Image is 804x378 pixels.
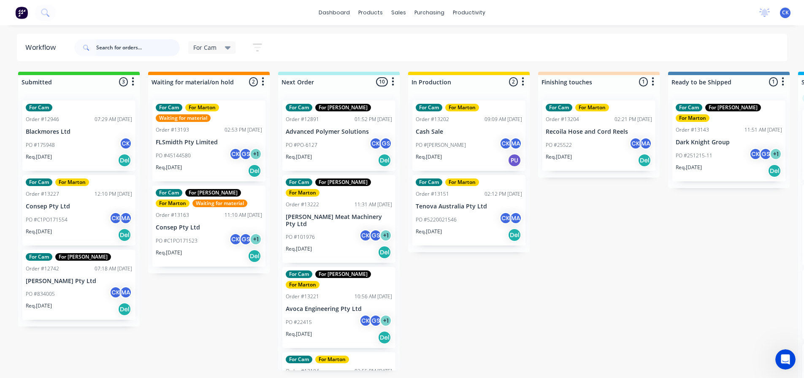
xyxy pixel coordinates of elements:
[109,286,122,299] div: CK
[445,178,479,186] div: For Marton
[156,114,211,122] div: Waiting for material
[26,203,132,210] p: Consep Pty Ltd
[416,190,449,198] div: Order #13151
[615,116,652,123] div: 02:21 PM [DATE]
[379,314,392,327] div: + 1
[676,152,712,159] p: PO #251215-11
[26,253,52,261] div: For Cam
[387,6,410,19] div: sales
[26,216,68,224] p: PO #C1PO171554
[629,137,642,150] div: CK
[676,164,702,171] p: Req. [DATE]
[118,154,131,167] div: Del
[315,270,371,278] div: For [PERSON_NAME]
[152,100,265,181] div: For CamFor MartonWaiting for materialOrder #1319302:53 PM [DATE]FLSmidth Pty LimitedPO #45144580C...
[759,148,772,160] div: GS
[156,237,198,245] p: PO #C1PO171523
[156,189,182,197] div: For Cam
[542,100,655,171] div: For CamFor MartonOrder #1320402:21 PM [DATE]Recoila Hose and Cord ReelsPO #25522CKMAReq.[DATE]Del
[416,228,442,235] p: Req. [DATE]
[282,175,395,263] div: For CamFor [PERSON_NAME]For MartonOrder #1322211:31 AM [DATE][PERSON_NAME] Meat Machinery Pty Ltd...
[286,116,319,123] div: Order #12891
[248,164,261,178] div: Del
[15,6,28,19] img: Factory
[379,137,392,150] div: GS
[118,302,131,316] div: Del
[286,201,319,208] div: Order #13222
[359,314,372,327] div: CK
[286,189,319,197] div: For Marton
[185,104,219,111] div: For Marton
[26,278,132,285] p: [PERSON_NAME] Pty Ltd
[225,211,262,219] div: 11:10 AM [DATE]
[546,153,572,161] p: Req. [DATE]
[575,104,609,111] div: For Marton
[286,367,319,375] div: Order #13194
[55,178,89,186] div: For Marton
[286,356,312,363] div: For Cam
[156,139,262,146] p: FLSmidth Pty Limited
[229,148,242,160] div: CK
[416,128,522,135] p: Cash Sale
[22,100,135,171] div: For CamOrder #1294607:29 AM [DATE]Blackmores LtdPO #175948CKReq.[DATE]Del
[369,314,382,327] div: GS
[546,141,572,149] p: PO #25522
[286,281,319,289] div: For Marton
[95,190,132,198] div: 12:10 PM [DATE]
[354,6,387,19] div: products
[379,229,392,242] div: + 1
[26,178,52,186] div: For Cam
[286,128,392,135] p: Advanced Polymer Solutions
[412,175,525,246] div: For CamFor MartonOrder #1315102:12 PM [DATE]Tenova Australia Pty LtdPO #5220021546CKMAReq.[DATE]Del
[509,137,522,150] div: MA
[282,267,395,348] div: For CamFor [PERSON_NAME]For MartonOrder #1322110:56 AM [DATE]Avoca Engineering Pty LtdPO #22415CK...
[26,104,52,111] div: For Cam
[286,213,392,228] p: [PERSON_NAME] Meat Machinery Pty Ltd
[286,330,312,338] p: Req. [DATE]
[26,116,59,123] div: Order #12946
[193,43,217,52] span: For Cam
[638,154,651,167] div: Del
[485,116,522,123] div: 09:09 AM [DATE]
[314,6,354,19] a: dashboard
[119,212,132,224] div: MA
[156,152,191,159] p: PO #45144580
[355,367,392,375] div: 02:55 PM [DATE]
[286,141,317,149] p: PO #PO-6127
[156,224,262,231] p: Consep Pty Ltd
[185,189,241,197] div: For [PERSON_NAME]
[412,100,525,171] div: For CamFor MartonOrder #1320209:09 AM [DATE]Cash SalePO #[PERSON_NAME]CKMAReq.[DATE]PU
[509,212,522,224] div: MA
[485,190,522,198] div: 02:12 PM [DATE]
[749,148,762,160] div: CK
[26,128,132,135] p: Blackmores Ltd
[225,126,262,134] div: 02:53 PM [DATE]
[315,178,371,186] div: For [PERSON_NAME]
[782,9,789,16] span: CK
[26,265,59,273] div: Order #12742
[775,349,796,370] iframe: Intercom live chat
[239,148,252,160] div: GS
[109,212,122,224] div: CK
[156,249,182,256] p: Req. [DATE]
[355,116,392,123] div: 01:52 PM [DATE]
[286,305,392,313] p: Avoca Engineering Pty Ltd
[26,302,52,310] p: Req. [DATE]
[449,6,490,19] div: productivity
[239,233,252,246] div: GS
[744,126,782,134] div: 11:51 AM [DATE]
[26,228,52,235] p: Req. [DATE]
[355,201,392,208] div: 11:31 AM [DATE]
[229,233,242,246] div: CK
[416,104,442,111] div: For Cam
[676,114,709,122] div: For Marton
[282,100,395,171] div: For CamFor [PERSON_NAME]Order #1289101:52 PM [DATE]Advanced Polymer SolutionsPO #PO-6127CKGSReq.[...
[369,137,382,150] div: CK
[672,100,785,181] div: For CamFor [PERSON_NAME]For MartonOrder #1314311:51 AM [DATE]Dark Knight GroupPO #251215-11CKGS+1...
[96,39,180,56] input: Search for orders...
[410,6,449,19] div: purchasing
[152,186,265,267] div: For CamFor [PERSON_NAME]For MartonWaiting for materialOrder #1316311:10 AM [DATE]Consep Pty LtdPO...
[416,178,442,186] div: For Cam
[639,137,652,150] div: MA
[286,293,319,300] div: Order #13221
